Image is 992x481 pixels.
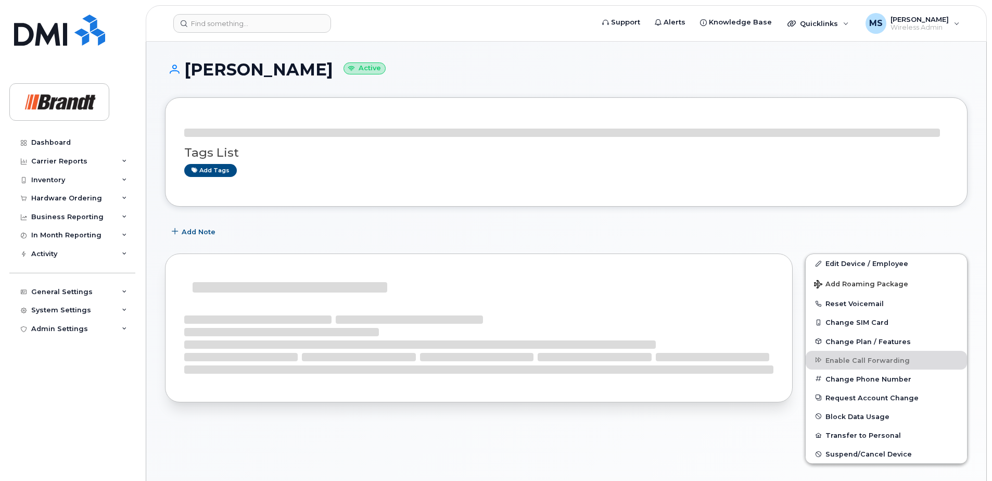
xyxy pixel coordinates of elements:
[825,337,911,345] span: Change Plan / Features
[806,388,967,407] button: Request Account Change
[184,164,237,177] a: Add tags
[165,60,968,79] h1: [PERSON_NAME]
[182,227,215,237] span: Add Note
[825,450,912,458] span: Suspend/Cancel Device
[806,407,967,426] button: Block Data Usage
[825,356,910,364] span: Enable Call Forwarding
[806,294,967,313] button: Reset Voicemail
[806,332,967,351] button: Change Plan / Features
[806,426,967,445] button: Transfer to Personal
[184,146,948,159] h3: Tags List
[806,254,967,273] a: Edit Device / Employee
[806,273,967,294] button: Add Roaming Package
[344,62,386,74] small: Active
[806,313,967,332] button: Change SIM Card
[806,351,967,370] button: Enable Call Forwarding
[806,370,967,388] button: Change Phone Number
[165,222,224,241] button: Add Note
[806,445,967,463] button: Suspend/Cancel Device
[814,280,908,290] span: Add Roaming Package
